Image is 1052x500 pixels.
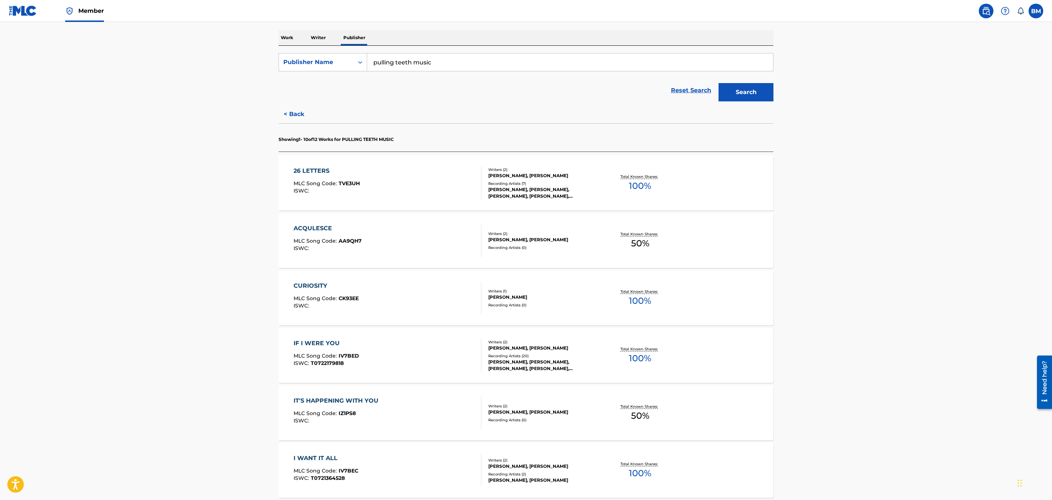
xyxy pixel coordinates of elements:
[1001,7,1010,15] img: help
[279,213,773,268] a: ACQULESCEMLC Song Code:AA9QH7ISWC:Writers (2)[PERSON_NAME], [PERSON_NAME]Recording Artists (0)Tot...
[488,471,599,477] div: Recording Artists ( 2 )
[488,302,599,308] div: Recording Artists ( 0 )
[1032,352,1052,411] iframe: Resource Center
[629,179,651,193] span: 100 %
[294,295,339,302] span: MLC Song Code :
[620,346,660,352] p: Total Known Shares:
[998,4,1012,18] div: Help
[279,385,773,440] a: IT'S HAPPENING WITH YOUMLC Song Code:IZ1PS8ISWC:Writers (2)[PERSON_NAME], [PERSON_NAME]Recording ...
[979,4,993,18] a: Public Search
[279,105,322,123] button: < Back
[294,410,339,417] span: MLC Song Code :
[279,443,773,498] a: I WANT IT ALLMLC Song Code:IV7BECISWC:T0721364528Writers (2)[PERSON_NAME], [PERSON_NAME]Recording...
[488,288,599,294] div: Writers ( 1 )
[488,167,599,172] div: Writers ( 2 )
[488,172,599,179] div: [PERSON_NAME], [PERSON_NAME]
[341,30,368,45] p: Publisher
[488,403,599,409] div: Writers ( 2 )
[488,417,599,423] div: Recording Artists ( 0 )
[620,231,660,237] p: Total Known Shares:
[629,352,651,365] span: 100 %
[719,83,773,101] button: Search
[620,289,660,294] p: Total Known Shares:
[294,396,382,405] div: IT'S HAPPENING WITH YOU
[1015,465,1052,500] iframe: Chat Widget
[279,30,295,45] p: Work
[294,180,339,187] span: MLC Song Code :
[311,360,344,366] span: T0722179818
[488,409,599,415] div: [PERSON_NAME], [PERSON_NAME]
[339,180,360,187] span: TVE3UH
[488,463,599,470] div: [PERSON_NAME], [PERSON_NAME]
[309,30,328,45] p: Writer
[982,7,991,15] img: search
[279,328,773,383] a: IF I WERE YOUMLC Song Code:IV7BEDISWC:T0722179818Writers (2)[PERSON_NAME], [PERSON_NAME]Recording...
[1017,7,1024,15] div: Notifications
[488,458,599,463] div: Writers ( 2 )
[631,409,649,422] span: 50 %
[488,236,599,243] div: [PERSON_NAME], [PERSON_NAME]
[620,404,660,409] p: Total Known Shares:
[279,156,773,210] a: 26 LETTERSMLC Song Code:TVE3UHISWC:Writers (2)[PERSON_NAME], [PERSON_NAME]Recording Artists (7)[P...
[488,477,599,484] div: [PERSON_NAME], [PERSON_NAME]
[620,461,660,467] p: Total Known Shares:
[294,352,339,359] span: MLC Song Code :
[1029,4,1043,18] div: User Menu
[65,7,74,15] img: Top Rightsholder
[339,238,362,244] span: AA9QH7
[9,5,37,16] img: MLC Logo
[294,167,360,175] div: 26 LETTERS
[339,410,356,417] span: IZ1PS8
[488,231,599,236] div: Writers ( 2 )
[283,58,349,67] div: Publisher Name
[488,339,599,345] div: Writers ( 2 )
[488,345,599,351] div: [PERSON_NAME], [PERSON_NAME]
[488,353,599,359] div: Recording Artists ( 20 )
[294,245,311,251] span: ISWC :
[294,339,359,348] div: IF I WERE YOU
[294,417,311,424] span: ISWC :
[294,360,311,366] span: ISWC :
[339,295,359,302] span: CK93EE
[294,467,339,474] span: MLC Song Code :
[629,294,651,307] span: 100 %
[78,7,104,15] span: Member
[279,136,394,143] p: Showing 1 - 10 of 12 Works for PULLING TEETH MUSIC
[667,82,715,98] a: Reset Search
[279,270,773,325] a: CURIOSITYMLC Song Code:CK93EEISWC:Writers (1)[PERSON_NAME]Recording Artists (0)Total Known Shares...
[488,186,599,199] div: [PERSON_NAME], [PERSON_NAME], [PERSON_NAME], [PERSON_NAME], [PERSON_NAME]
[294,475,311,481] span: ISWC :
[311,475,345,481] span: T0721364528
[294,281,359,290] div: CURIOSITY
[294,302,311,309] span: ISWC :
[294,454,358,463] div: I WANT IT ALL
[629,467,651,480] span: 100 %
[631,237,649,250] span: 50 %
[294,238,339,244] span: MLC Song Code :
[279,53,773,105] form: Search Form
[1018,472,1022,494] div: Drag
[294,224,362,233] div: ACQULESCE
[488,181,599,186] div: Recording Artists ( 7 )
[339,352,359,359] span: IV7BED
[620,174,660,179] p: Total Known Shares:
[488,294,599,301] div: [PERSON_NAME]
[339,467,358,474] span: IV7BEC
[294,187,311,194] span: ISWC :
[488,245,599,250] div: Recording Artists ( 0 )
[488,359,599,372] div: [PERSON_NAME], [PERSON_NAME], [PERSON_NAME], [PERSON_NAME], [PERSON_NAME]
